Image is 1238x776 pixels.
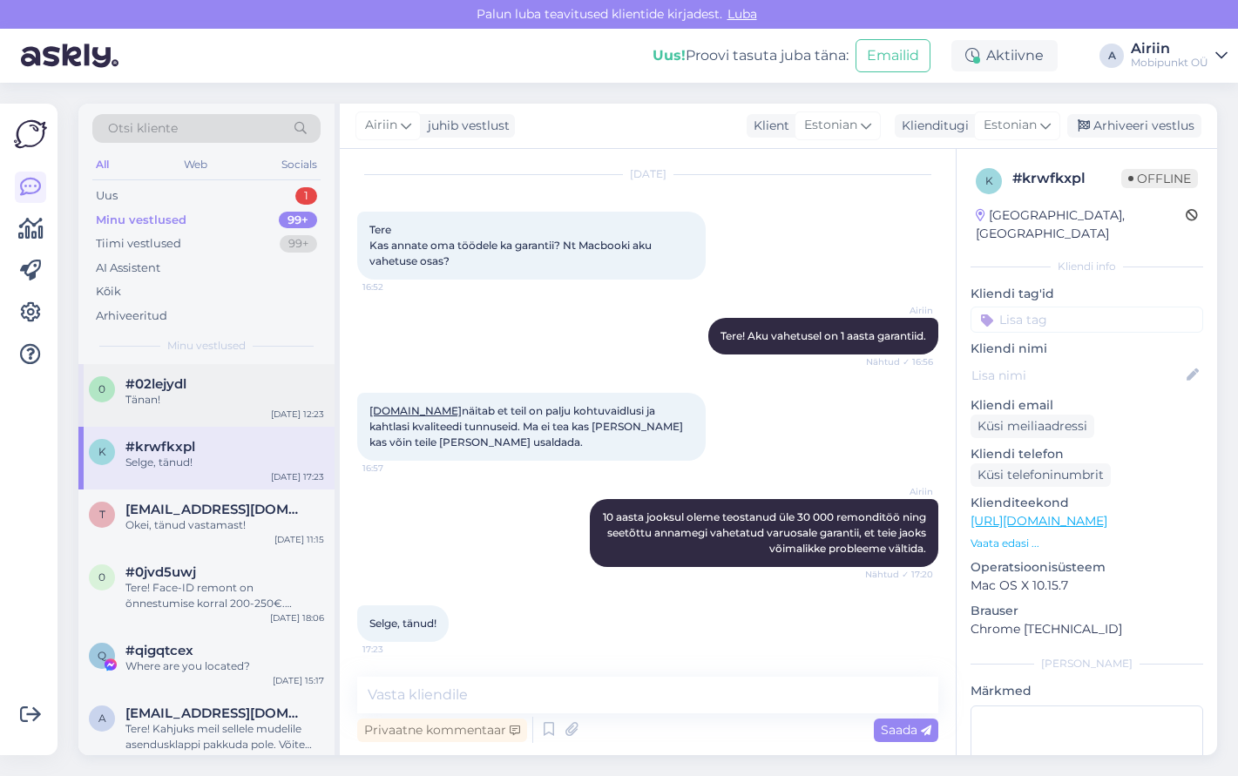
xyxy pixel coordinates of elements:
div: 99+ [279,212,317,229]
div: Uus [96,187,118,205]
div: Tere! Face-ID remont on õnnestumise korral 200-250€. Ajaliselt tuleks arvestada kuni 4 nädalaga n... [125,580,324,611]
span: 16:52 [362,280,428,294]
span: Airiin [868,485,933,498]
p: Kliendi telefon [971,445,1203,463]
a: [DOMAIN_NAME] [369,404,462,417]
div: Tänan! [125,392,324,408]
span: 0 [98,570,105,584]
div: Arhiveeritud [96,307,167,325]
span: 17:23 [362,643,428,656]
p: Kliendi nimi [971,340,1203,358]
div: Tiimi vestlused [96,235,181,253]
p: Klienditeekond [971,494,1203,512]
div: Klient [747,117,789,135]
span: Minu vestlused [167,338,246,354]
div: Küsi meiliaadressi [971,415,1094,438]
span: Estonian [804,116,857,135]
p: Kliendi email [971,396,1203,415]
div: [DATE] 11:15 [274,533,324,546]
button: Emailid [856,39,930,72]
input: Lisa tag [971,307,1203,333]
div: Aktiivne [951,40,1058,71]
div: Where are you located? [125,658,324,674]
div: [DATE] [357,166,938,182]
img: Askly Logo [14,118,47,151]
input: Lisa nimi [971,366,1183,385]
span: 0 [98,382,105,395]
div: # krwfkxpl [1012,168,1121,189]
span: Offline [1121,169,1198,188]
div: [DATE] 12:23 [271,408,324,421]
div: All [92,153,112,176]
div: 1 [295,187,317,205]
p: Chrome [TECHNICAL_ID] [971,620,1203,638]
div: Tere! Kahjuks meil sellele mudelile asendusklappi pakkuda pole. Võite proovida uurida iDealist. [125,721,324,752]
span: 16:57 [362,462,428,475]
div: [GEOGRAPHIC_DATA], [GEOGRAPHIC_DATA] [976,206,1186,243]
span: taavikruusimagi@hotmail.com [125,502,307,517]
a: [URL][DOMAIN_NAME] [971,513,1107,529]
p: Operatsioonisüsteem [971,558,1203,577]
a: AiriinMobipunkt OÜ [1131,42,1228,70]
div: Kõik [96,283,121,300]
span: #krwfkxpl [125,439,195,455]
span: Luba [722,6,762,22]
span: Estonian [984,116,1037,135]
span: Nähtud ✓ 17:20 [865,568,933,581]
span: Tere Kas annate oma töödele ka garantii? Nt Macbooki aku vahetuse osas? [369,223,654,267]
div: juhib vestlust [421,117,510,135]
div: Klienditugi [895,117,969,135]
span: Otsi kliente [108,119,178,138]
div: [DATE] 17:23 [271,470,324,483]
div: Proovi tasuta juba täna: [653,45,849,66]
span: Selge, tänud! [369,617,436,630]
span: 10 aasta jooksul oleme teostanud üle 30 000 remonditöö ning seetõttu annamegi vahetatud varuosale... [603,510,929,555]
div: Okei, tänud vastamast! [125,517,324,533]
div: AI Assistent [96,260,160,277]
span: t [99,508,105,521]
div: A [1099,44,1124,68]
div: Arhiveeri vestlus [1067,114,1201,138]
b: Uus! [653,47,686,64]
span: näitab et teil on palju kohtuvaidlusi ja kahtlasi kvaliteedi tunnuseid. Ma ei tea kas [PERSON_NAM... [369,404,686,449]
div: [DATE] 18:06 [270,611,324,624]
span: Tere! Aku vahetusel on 1 aasta garantiid. [720,329,926,342]
p: Mac OS X 10.15.7 [971,577,1203,595]
p: Vaata edasi ... [971,536,1203,551]
p: Märkmed [971,682,1203,700]
p: Brauser [971,602,1203,620]
div: 99+ [280,235,317,253]
span: Airiin [868,304,933,317]
div: Selge, tänud! [125,455,324,470]
div: Web [180,153,211,176]
span: Airiin [365,116,397,135]
span: #02lejydl [125,376,186,392]
div: Küsi telefoninumbrit [971,463,1111,487]
div: Privaatne kommentaar [357,719,527,742]
div: Airiin [1131,42,1208,56]
span: #0jvd5uwj [125,564,196,580]
div: [DATE] 13:35 [271,752,324,766]
span: k [985,174,993,187]
div: [PERSON_NAME] [971,656,1203,671]
div: [DATE] 15:17 [273,674,324,687]
div: Socials [278,153,321,176]
span: Saada [881,722,931,738]
div: Minu vestlused [96,212,186,229]
div: Kliendi info [971,259,1203,274]
span: k [98,445,106,458]
span: q [98,649,106,662]
p: Kliendi tag'id [971,285,1203,303]
span: a [98,712,106,725]
span: Nähtud ✓ 16:56 [866,355,933,368]
span: #qigqtcex [125,643,193,658]
span: algeilosaar@gmail.com [125,705,307,721]
div: Mobipunkt OÜ [1131,56,1208,70]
